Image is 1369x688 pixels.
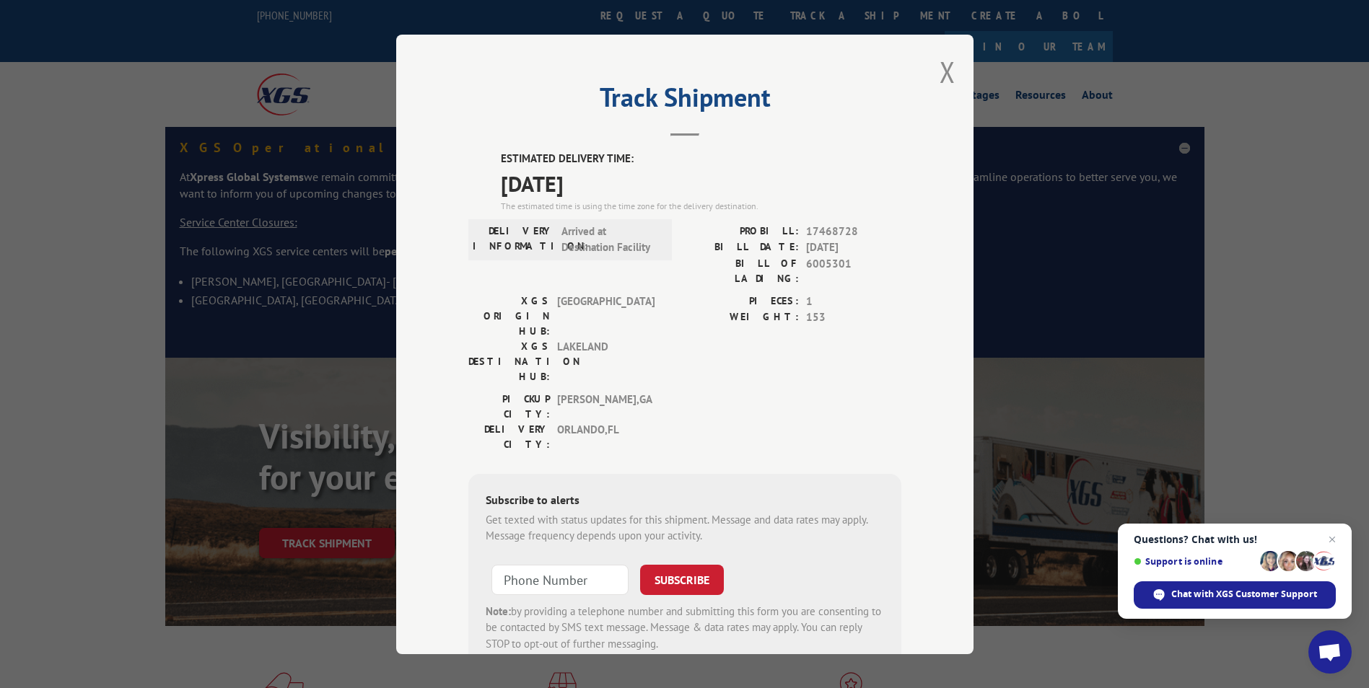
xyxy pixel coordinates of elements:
[557,421,655,451] span: ORLANDO , FL
[806,223,901,239] span: 17468728
[557,293,655,338] span: [GEOGRAPHIC_DATA]
[685,239,799,256] label: BILL DATE:
[468,421,550,451] label: DELIVERY CITY:
[501,151,901,167] label: ESTIMATED DELIVERY TIME:
[473,223,554,255] label: DELIVERY INFORMATION:
[940,53,955,91] button: Close modal
[468,293,550,338] label: XGS ORIGIN HUB:
[501,199,901,212] div: The estimated time is using the time zone for the delivery destination.
[685,255,799,286] label: BILL OF LADING:
[806,293,901,309] span: 1
[1134,581,1336,609] span: Chat with XGS Customer Support
[557,391,655,421] span: [PERSON_NAME] , GA
[1134,556,1255,567] span: Support is online
[806,255,901,286] span: 6005301
[806,309,901,326] span: 153
[486,490,884,511] div: Subscribe to alerts
[685,309,799,326] label: WEIGHT:
[501,167,901,199] span: [DATE]
[1171,588,1317,601] span: Chat with XGS Customer Support
[486,511,884,544] div: Get texted with status updates for this shipment. Message and data rates may apply. Message frequ...
[685,293,799,309] label: PIECES:
[561,223,659,255] span: Arrived at Destination Facility
[486,603,884,652] div: by providing a telephone number and submitting this form you are consenting to be contacted by SM...
[486,604,511,617] strong: Note:
[806,239,901,256] span: [DATE]
[491,564,629,594] input: Phone Number
[1308,630,1352,674] a: Open chat
[468,338,550,384] label: XGS DESTINATION HUB:
[1134,534,1336,545] span: Questions? Chat with us!
[685,223,799,239] label: PROBILL:
[468,87,901,115] h2: Track Shipment
[468,391,550,421] label: PICKUP CITY:
[557,338,655,384] span: LAKELAND
[640,564,724,594] button: SUBSCRIBE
